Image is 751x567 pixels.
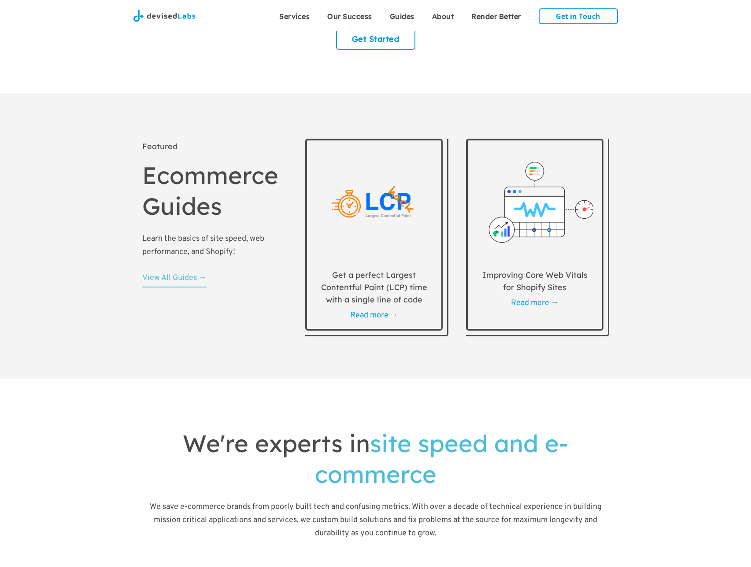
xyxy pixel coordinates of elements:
span: We're experts in [183,428,370,458]
div: Ecommerce Guides [142,160,294,221]
a: Guides [381,4,423,26]
div: Featured [142,142,294,160]
a: Get in Touch [539,8,618,24]
div: View All Guides → [142,272,207,284]
a: Render Better [462,4,530,26]
img: Get a perfect Largest Contentful Paint (LCP) time with a single line of code [316,149,433,255]
a: Read more → [350,310,398,320]
a: About [423,4,463,26]
a: Our Success [318,4,381,26]
a: Read more → [511,298,559,308]
div: We save e-commerce brands from poorly built tech and confusing metrics. With over a decade of tec... [142,494,609,545]
div: site speed and e-commerce [142,428,609,490]
a: Improving Core Web Vitals for Shopify Sites [477,255,593,297]
a: Services [270,4,318,26]
a: Get a perfect Largest Contentful Paint (LCP) time with a single line of code [316,255,433,309]
a: Get Started [336,28,415,50]
a: View All Guides → [142,263,207,287]
div: Learn the basics of site speed, web performance, and Shopify! [142,226,294,263]
strong: Get in Touch [556,11,600,21]
img: Improving Core Web Vitals for Shopify Sites [477,149,593,255]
